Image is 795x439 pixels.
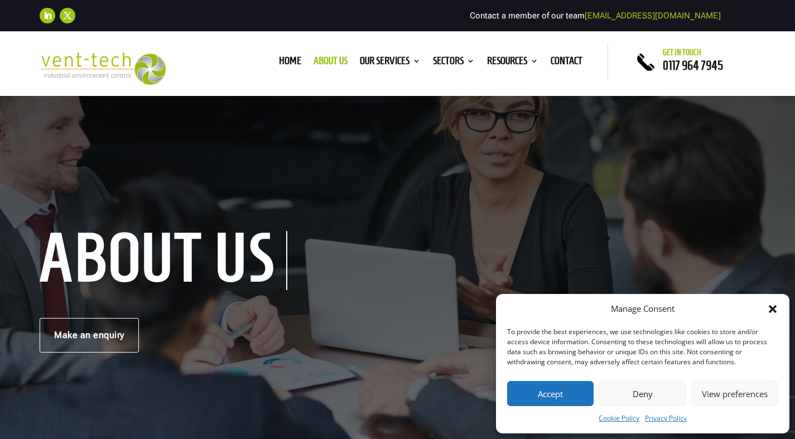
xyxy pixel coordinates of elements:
[470,11,721,21] span: Contact a member of our team
[314,57,348,69] a: About us
[692,381,778,406] button: View preferences
[487,57,538,69] a: Resources
[551,57,582,69] a: Contact
[611,302,674,316] div: Manage Consent
[40,8,55,23] a: Follow on LinkedIn
[279,57,301,69] a: Home
[507,327,777,367] div: To provide the best experiences, we use technologies like cookies to store and/or access device i...
[40,318,139,353] a: Make an enquiry
[360,57,421,69] a: Our Services
[663,59,723,72] a: 0117 964 7945
[40,52,166,85] img: 2023-09-27T08_35_16.549ZVENT-TECH---Clear-background
[433,57,475,69] a: Sectors
[40,231,287,290] h1: About us
[663,48,701,57] span: Get in touch
[599,412,639,425] a: Cookie Policy
[645,412,687,425] a: Privacy Policy
[507,381,594,406] button: Accept
[767,303,778,315] div: Close dialog
[599,381,686,406] button: Deny
[585,11,721,21] a: [EMAIL_ADDRESS][DOMAIN_NAME]
[60,8,75,23] a: Follow on X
